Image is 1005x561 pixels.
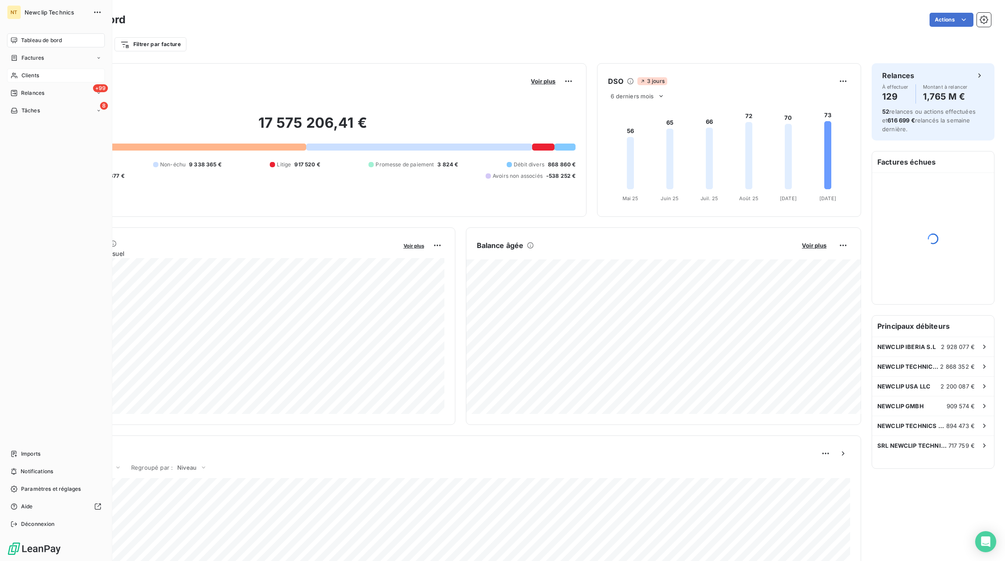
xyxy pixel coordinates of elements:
[611,93,654,100] span: 6 derniers mois
[7,500,105,514] a: Aide
[294,161,320,169] span: 917 520 €
[877,383,930,390] span: NEWCLIP USA LLC
[877,442,948,449] span: SRL NEWCLIP TECHNICS [GEOGRAPHIC_DATA]
[661,195,679,201] tspan: Juin 25
[946,422,975,429] span: 894 473 €
[177,464,197,471] span: Niveau
[277,161,291,169] span: Litige
[93,84,108,92] span: +99
[930,13,973,27] button: Actions
[376,161,434,169] span: Promesse de paiement
[947,403,975,410] span: 909 574 €
[514,161,544,169] span: Débit divers
[799,241,829,249] button: Voir plus
[940,363,975,370] span: 2 868 352 €
[50,114,576,140] h2: 17 575 206,41 €
[739,195,758,201] tspan: Août 25
[21,503,33,511] span: Aide
[401,241,427,249] button: Voir plus
[877,343,936,350] span: NEWCLIP IBERIA S.L
[882,108,976,133] span: relances ou actions effectuées et relancés la semaine dernière.
[882,84,908,90] span: À effectuer
[819,195,836,201] tspan: [DATE]
[608,76,623,86] h6: DSO
[493,172,543,180] span: Avoirs non associés
[531,78,555,85] span: Voir plus
[941,343,975,350] span: 2 928 077 €
[882,70,914,81] h6: Relances
[882,90,908,104] h4: 129
[923,84,968,90] span: Montant à relancer
[941,383,975,390] span: 2 200 087 €
[872,151,994,173] h6: Factures échues
[882,108,889,115] span: 52
[548,161,576,169] span: 868 860 €
[50,249,397,258] span: Chiffre d'affaires mensuel
[21,89,44,97] span: Relances
[872,316,994,337] h6: Principaux débiteurs
[21,485,81,493] span: Paramètres et réglages
[477,240,524,251] h6: Balance âgée
[21,54,44,62] span: Factures
[802,242,826,249] span: Voir plus
[404,243,424,249] span: Voir plus
[877,363,940,370] span: NEWCLIP TECHNICS AUSTRALIA PTY
[21,467,53,475] span: Notifications
[21,36,62,44] span: Tableau de bord
[877,422,946,429] span: NEWCLIP TECHNICS JAPAN KK
[546,172,576,180] span: -538 252 €
[701,195,718,201] tspan: Juil. 25
[131,464,173,471] span: Regroupé par :
[637,77,667,85] span: 3 jours
[21,107,40,115] span: Tâches
[114,37,186,51] button: Filtrer par facture
[437,161,458,169] span: 3 824 €
[780,195,797,201] tspan: [DATE]
[877,403,924,410] span: NEWCLIP GMBH
[189,161,222,169] span: 9 338 365 €
[21,520,55,528] span: Déconnexion
[21,72,39,79] span: Clients
[948,442,975,449] span: 717 759 €
[25,9,88,16] span: Newclip Technics
[622,195,639,201] tspan: Mai 25
[7,5,21,19] div: NT
[21,450,40,458] span: Imports
[923,90,968,104] h4: 1,765 M €
[100,102,108,110] span: 8
[7,542,61,556] img: Logo LeanPay
[975,531,996,552] div: Open Intercom Messenger
[528,77,558,85] button: Voir plus
[887,117,915,124] span: 616 699 €
[160,161,186,169] span: Non-échu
